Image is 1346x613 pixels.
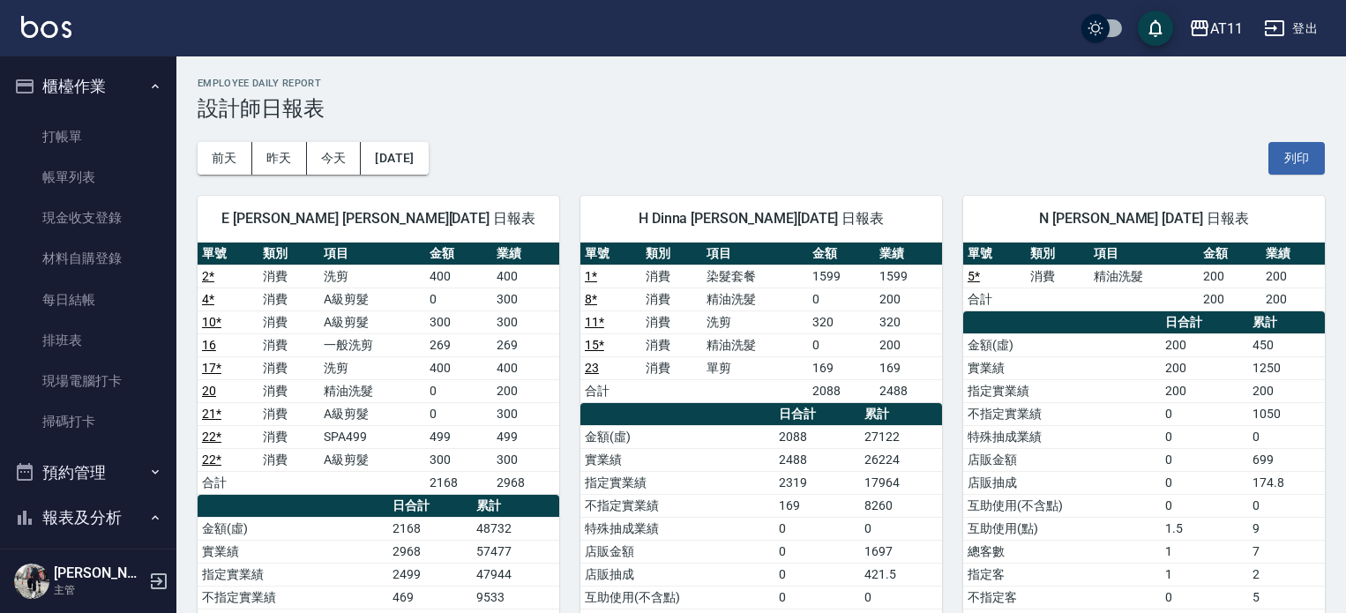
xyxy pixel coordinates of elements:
td: 200 [1199,288,1261,310]
a: 報表目錄 [7,548,169,588]
td: 200 [1161,379,1248,402]
td: 消費 [258,379,319,402]
td: 300 [492,288,559,310]
th: 類別 [641,243,702,265]
a: 掃碼打卡 [7,401,169,442]
td: 300 [492,402,559,425]
th: 業績 [1261,243,1325,265]
td: 精油洗髮 [319,379,425,402]
td: 9533 [472,586,559,609]
td: 合計 [198,471,258,494]
th: 金額 [425,243,492,265]
td: 1 [1161,540,1248,563]
td: 染髮套餐 [702,265,808,288]
td: 400 [492,265,559,288]
td: 2168 [425,471,492,494]
td: SPA499 [319,425,425,448]
td: 699 [1248,448,1325,471]
td: 450 [1248,333,1325,356]
td: 0 [1161,586,1248,609]
td: 消費 [258,356,319,379]
th: 金額 [808,243,875,265]
td: 消費 [258,425,319,448]
td: 指定實業績 [963,379,1161,402]
td: 400 [425,265,492,288]
td: 店販金額 [963,448,1161,471]
th: 項目 [702,243,808,265]
td: 0 [808,288,875,310]
td: 8260 [860,494,942,517]
td: 0 [774,563,860,586]
td: 0 [1248,494,1325,517]
td: 2968 [492,471,559,494]
td: 499 [492,425,559,448]
td: 400 [425,356,492,379]
td: 0 [425,402,492,425]
td: 2488 [875,379,942,402]
a: 現場電腦打卡 [7,361,169,401]
td: 不指定客 [963,586,1161,609]
th: 日合計 [388,495,472,518]
th: 累計 [472,495,559,518]
td: 0 [808,333,875,356]
td: 特殊抽成業績 [580,517,774,540]
td: 26224 [860,448,942,471]
td: 2168 [388,517,472,540]
td: 消費 [258,448,319,471]
td: 單剪 [702,356,808,379]
a: 排班表 [7,320,169,361]
th: 日合計 [1161,311,1248,334]
td: 合計 [963,288,1026,310]
a: 20 [202,384,216,398]
td: 200 [1161,356,1248,379]
td: 消費 [258,310,319,333]
a: 16 [202,338,216,352]
td: 指定客 [963,563,1161,586]
td: 金額(虛) [580,425,774,448]
td: 洗剪 [702,310,808,333]
td: 200 [875,333,942,356]
td: 消費 [641,265,702,288]
th: 類別 [1026,243,1088,265]
td: 0 [774,517,860,540]
th: 累計 [1248,311,1325,334]
p: 主管 [54,582,144,598]
td: 200 [1199,265,1261,288]
h5: [PERSON_NAME] [54,564,144,582]
td: 店販金額 [580,540,774,563]
a: 材料自購登錄 [7,238,169,279]
td: 消費 [641,356,702,379]
td: 金額(虛) [963,333,1161,356]
td: 洗剪 [319,356,425,379]
td: 消費 [641,333,702,356]
td: 0 [1248,425,1325,448]
button: [DATE] [361,142,428,175]
table: a dense table [963,243,1325,311]
td: 消費 [258,265,319,288]
td: A級剪髮 [319,402,425,425]
td: 2 [1248,563,1325,586]
td: 57477 [472,540,559,563]
td: 0 [774,540,860,563]
td: 消費 [641,310,702,333]
td: 0 [774,586,860,609]
td: 0 [1161,425,1248,448]
th: 類別 [258,243,319,265]
td: A級剪髮 [319,448,425,471]
td: 200 [1248,379,1325,402]
td: 2319 [774,471,860,494]
td: 互助使用(點) [963,517,1161,540]
td: 精油洗髮 [1089,265,1199,288]
button: 報表及分析 [7,495,169,541]
th: 項目 [1089,243,1199,265]
td: 店販抽成 [580,563,774,586]
button: save [1138,11,1173,46]
td: 1599 [875,265,942,288]
td: 47944 [472,563,559,586]
td: 消費 [641,288,702,310]
button: 登出 [1257,12,1325,45]
td: 0 [425,288,492,310]
th: 日合計 [774,403,860,426]
a: 現金收支登錄 [7,198,169,238]
td: 169 [875,356,942,379]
